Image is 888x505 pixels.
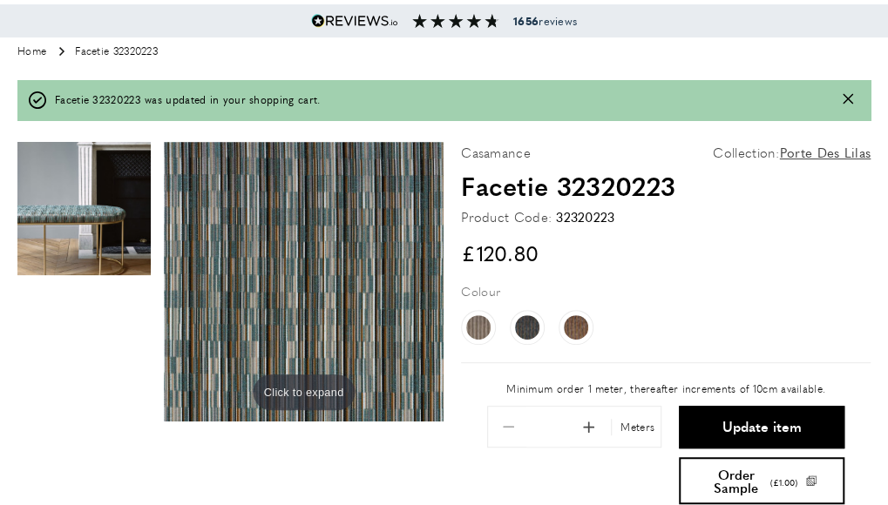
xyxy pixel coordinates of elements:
img: Facetie 32320314 [515,315,539,340]
h1: Facetie 32320223 [461,167,871,204]
p: Casamance [461,142,531,163]
a: product photo [17,142,151,408]
span: Facetie 32320223 [75,46,158,58]
strong: Product Code [461,206,552,227]
a: Home [17,46,46,58]
a: Porte Des Lilas [780,142,871,163]
span: (£1.00) [770,478,797,487]
a: Facetie 32320314 [510,310,545,345]
p: Colour [461,281,500,300]
img: Facetie 32320132 [466,315,491,340]
a: product photoClick to expand [164,142,444,421]
div: Meters [611,419,659,435]
button: Update item [679,406,844,448]
img: Reviews.io 5 stars [311,14,398,28]
button: Remove 0.1 from quantity [490,408,526,445]
button: Add 0.1 to quantity [570,408,607,445]
p: Minimum order 1 meter, thereafter increments of 10cm available. [487,380,844,397]
span: £120.80 [461,238,539,267]
span: Update item [722,420,801,434]
img: product photo [17,142,151,275]
span: Facetie 32320223 was updated in your shopping cart. [55,91,320,108]
span: Order Sample [707,468,765,494]
img: product photo [164,142,444,421]
a: Facetie 32320132 [461,310,496,345]
button: Close message [843,91,853,108]
img: Facetie 32320405 [564,315,588,340]
div: 32320223 [556,206,614,227]
span: reviews [513,14,577,28]
button: Order Sample (£1.00) [679,457,844,504]
p: Collection: [713,142,871,163]
a: Facetie 32320405 [559,310,593,345]
img: Reviews section [412,14,499,28]
strong: 1656 [513,13,539,29]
